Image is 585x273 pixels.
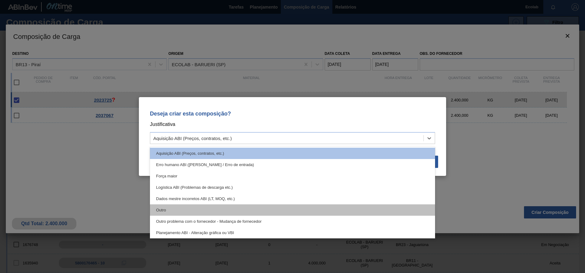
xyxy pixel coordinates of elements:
[150,216,435,227] div: Outro problema com o fornecedor - Mudança de fornecedor
[150,148,435,159] div: Aquisição ABI (Preços, contratos, etc.)
[153,136,232,141] div: Aquisição ABI (Preços, contratos, etc.)
[150,182,435,193] div: Logística ABI (Problemas de descarga etc.)
[150,227,435,238] div: Planejamento ABI - Alteração gráfica ou VBI
[150,204,435,216] div: Outro
[150,193,435,204] div: Dados mestre incorretos ABI (LT, MOQ, etc.)
[150,120,435,128] p: Justificativa
[150,170,435,182] div: Força maior
[150,159,435,170] div: Erro humano ABI ([PERSON_NAME] / Erro de entrada)
[150,111,435,117] p: Deseja criar esta composição?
